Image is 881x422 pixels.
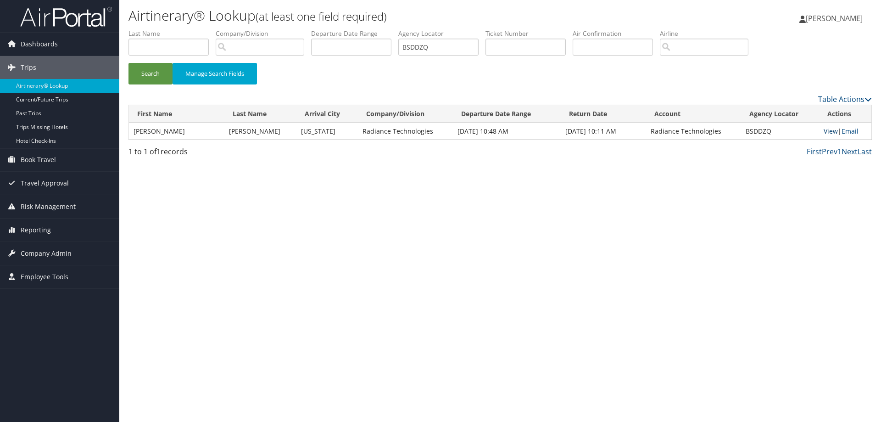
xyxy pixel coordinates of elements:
span: Company Admin [21,242,72,265]
img: airportal-logo.png [20,6,112,28]
span: Dashboards [21,33,58,56]
span: 1 [156,146,161,157]
th: Agency Locator: activate to sort column ascending [741,105,819,123]
a: Email [842,127,859,135]
td: [US_STATE] [296,123,358,140]
a: First [807,146,822,157]
a: Next [842,146,858,157]
th: First Name: activate to sort column ascending [129,105,224,123]
th: Arrival City: activate to sort column ascending [296,105,358,123]
label: Ticket Number [485,29,573,38]
th: Company/Division [358,105,453,123]
th: Return Date: activate to sort column ascending [561,105,647,123]
th: Departure Date Range: activate to sort column ascending [453,105,561,123]
span: Trips [21,56,36,79]
a: Table Actions [818,94,872,104]
span: Employee Tools [21,265,68,288]
button: Manage Search Fields [173,63,257,84]
a: Last [858,146,872,157]
span: Book Travel [21,148,56,171]
th: Actions [819,105,871,123]
label: Last Name [128,29,216,38]
div: 1 to 1 of records [128,146,304,162]
td: [DATE] 10:48 AM [453,123,561,140]
label: Departure Date Range [311,29,398,38]
th: Account: activate to sort column ascending [646,105,741,123]
td: BSDDZQ [741,123,819,140]
span: Travel Approval [21,172,69,195]
td: | [819,123,871,140]
small: (at least one field required) [256,9,387,24]
label: Company/Division [216,29,311,38]
label: Airline [660,29,755,38]
a: 1 [837,146,842,157]
h1: Airtinerary® Lookup [128,6,624,25]
a: View [824,127,838,135]
th: Last Name: activate to sort column ascending [224,105,296,123]
button: Search [128,63,173,84]
a: Prev [822,146,837,157]
span: Risk Management [21,195,76,218]
td: Radiance Technologies [358,123,453,140]
span: Reporting [21,219,51,242]
span: [PERSON_NAME] [806,13,863,23]
td: [DATE] 10:11 AM [561,123,647,140]
label: Air Confirmation [573,29,660,38]
td: [PERSON_NAME] [129,123,224,140]
td: [PERSON_NAME] [224,123,296,140]
label: Agency Locator [398,29,485,38]
td: Radiance Technologies [646,123,741,140]
a: [PERSON_NAME] [799,5,872,32]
